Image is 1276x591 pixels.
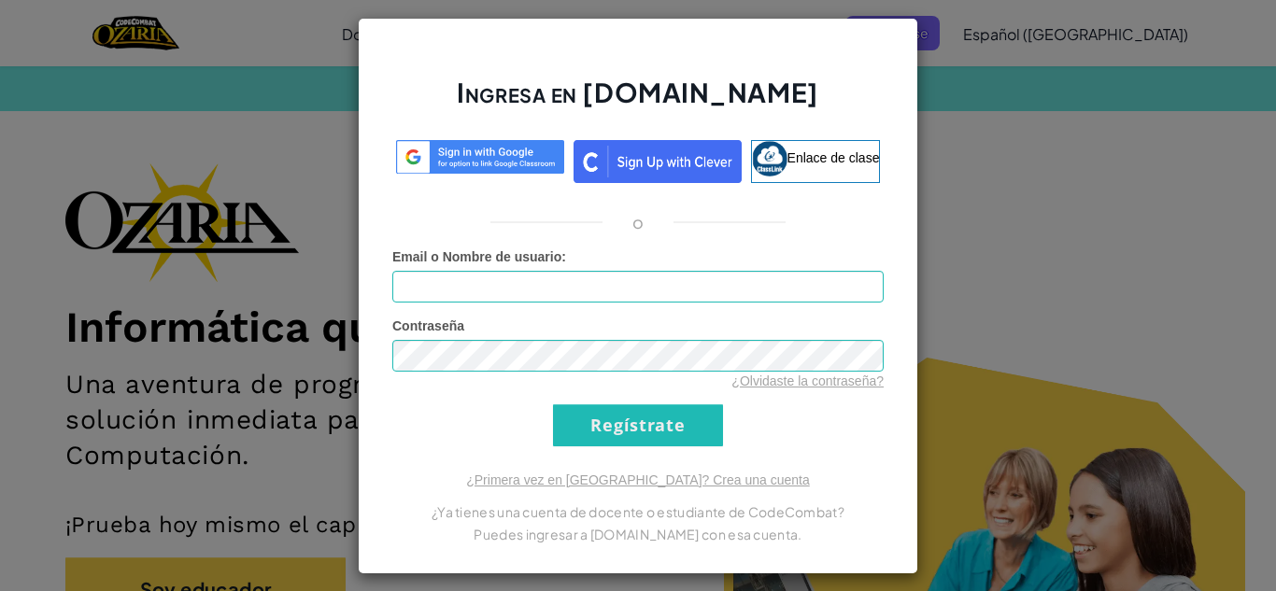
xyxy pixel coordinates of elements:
[396,140,564,175] img: log-in-google-sso.svg
[457,76,818,108] font: Ingresa en [DOMAIN_NAME]
[474,526,801,542] font: Puedes ingresar a [DOMAIN_NAME] con esa cuenta.
[466,472,810,487] a: ¿Primera vez en [GEOGRAPHIC_DATA]? Crea una cuenta
[574,140,742,183] img: clever_sso_button@2x.png
[561,249,566,264] font: :
[392,249,561,264] font: Email o Nombre de usuario
[752,141,787,176] img: classlink-logo-small.png
[731,373,884,388] a: ¿Olvidaste la contraseña?
[553,404,723,446] input: Regístrate
[787,149,880,164] font: Enlace de clase
[392,318,464,333] font: Contraseña
[432,503,844,520] font: ¿Ya tienes una cuenta de docente o estudiante de CodeCombat?
[632,211,644,232] font: o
